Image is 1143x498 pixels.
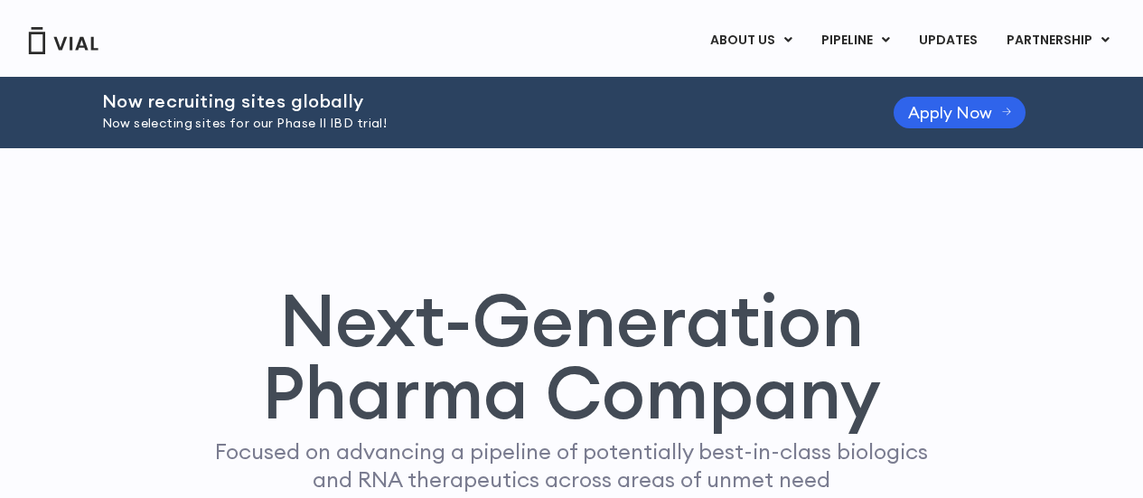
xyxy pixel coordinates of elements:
h1: Next-Generation Pharma Company [181,284,963,428]
a: ABOUT USMenu Toggle [696,25,806,56]
a: UPDATES [904,25,991,56]
img: Vial Logo [27,27,99,54]
span: Apply Now [908,106,992,119]
h2: Now recruiting sites globally [102,91,848,111]
p: Now selecting sites for our Phase II IBD trial! [102,114,848,134]
a: PIPELINEMenu Toggle [807,25,904,56]
a: PARTNERSHIPMenu Toggle [992,25,1124,56]
a: Apply Now [894,97,1026,128]
p: Focused on advancing a pipeline of potentially best-in-class biologics and RNA therapeutics acros... [208,437,936,493]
